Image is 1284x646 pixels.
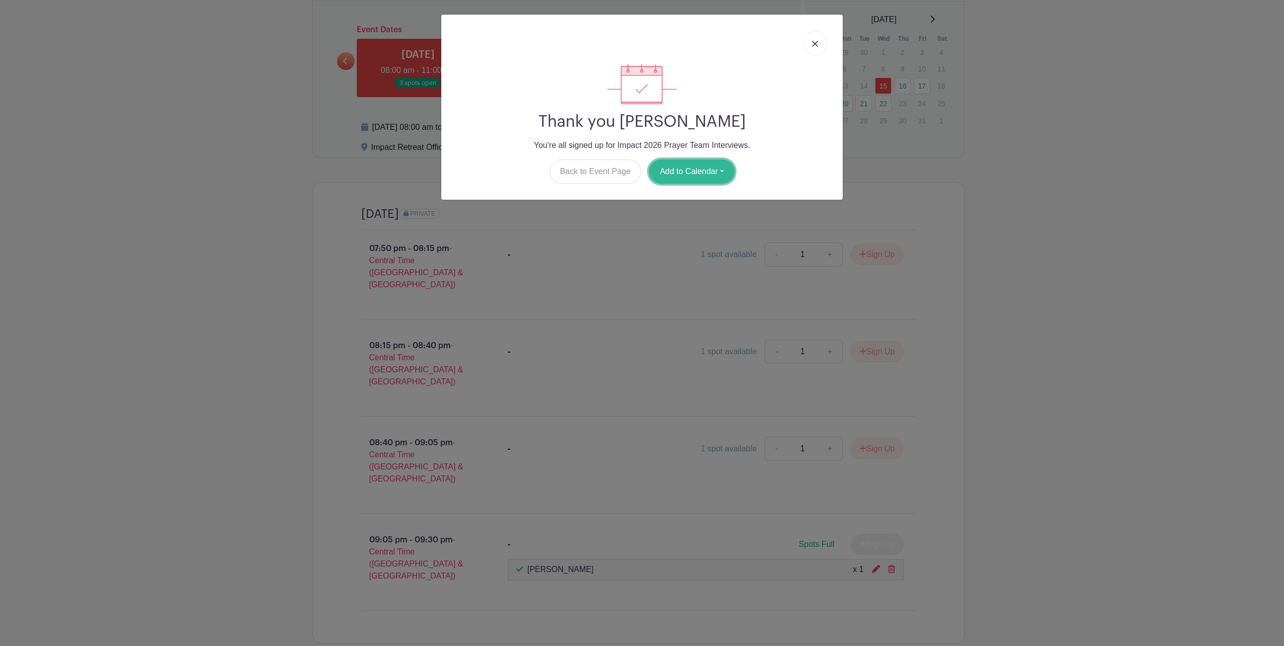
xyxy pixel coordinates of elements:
[449,112,835,131] h2: Thank you [PERSON_NAME]
[549,159,641,184] a: Back to Event Page
[607,64,677,104] img: signup_complete-c468d5dda3e2740ee63a24cb0ba0d3ce5d8a4ecd24259e683200fb1569d990c8.svg
[812,41,818,47] img: close_button-5f87c8562297e5c2d7936805f587ecaba9071eb48480494691a3f1689db116b3.svg
[449,139,835,151] p: You're all signed up for Impact 2026 Prayer Team Interviews.
[649,159,735,184] button: Add to Calendar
